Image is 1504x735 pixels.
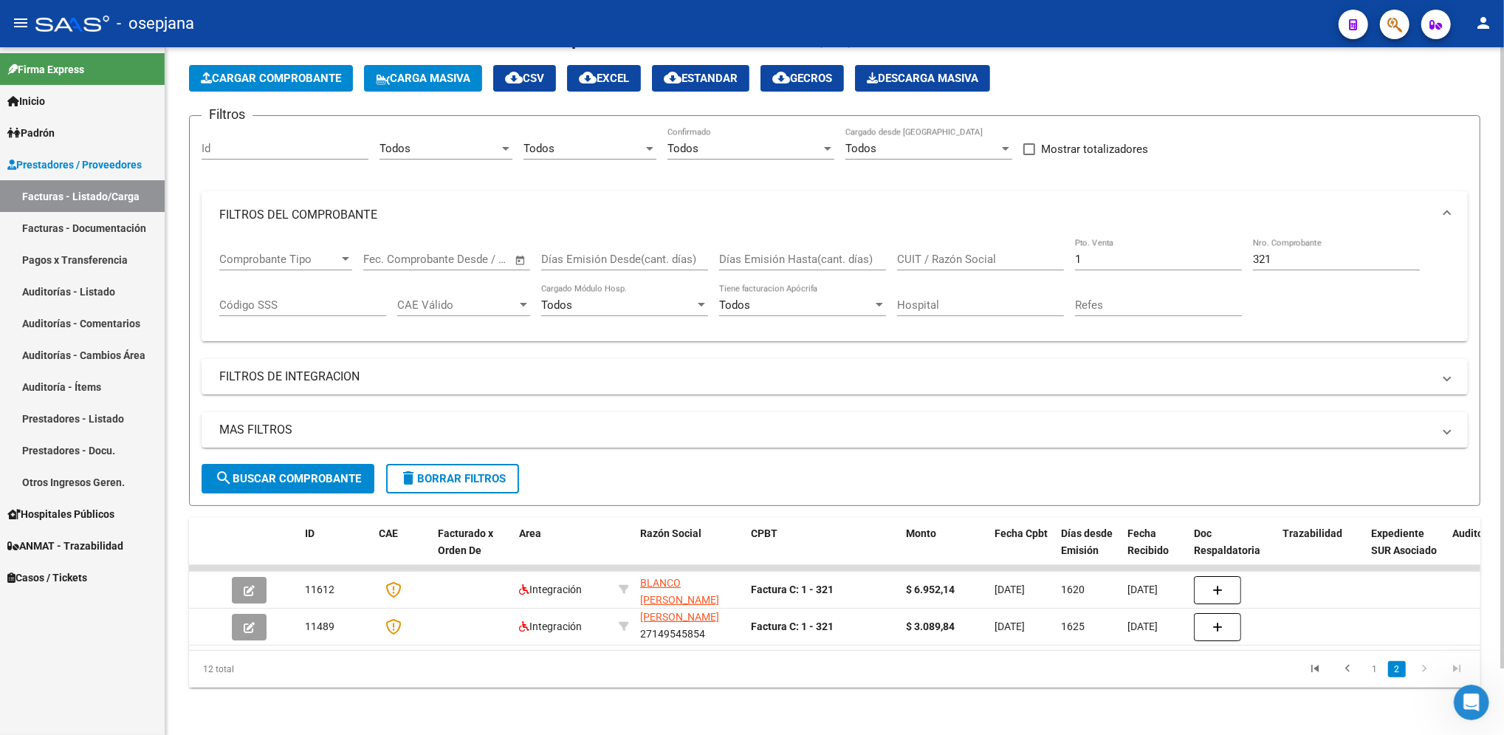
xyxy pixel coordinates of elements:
[215,472,361,485] span: Buscar Comprobante
[1041,140,1148,158] span: Mostrar totalizadores
[1443,661,1471,677] a: go to last page
[995,621,1025,632] span: [DATE]
[219,369,1432,385] mat-panel-title: FILTROS DE INTEGRACION
[1386,657,1408,682] li: page 2
[7,157,142,173] span: Prestadores / Proveedores
[1122,518,1188,583] datatable-header-cell: Fecha Recibido
[1474,14,1492,32] mat-icon: person
[513,518,613,583] datatable-header-cell: Area
[364,65,482,92] button: Carga Masiva
[640,611,719,623] span: [PERSON_NAME]
[1388,661,1406,677] a: 2
[363,253,423,266] input: Fecha inicio
[376,72,470,85] span: Carga Masiva
[202,464,374,493] button: Buscar Comprobante
[855,65,990,92] app-download-masive: Descarga masiva de comprobantes (adjuntos)
[512,252,529,269] button: Open calendar
[640,577,719,606] span: BLANCO [PERSON_NAME]
[189,651,444,688] div: 12 total
[1061,584,1085,595] span: 1620
[989,518,1055,583] datatable-header-cell: Fecha Cpbt
[1366,661,1384,677] a: 1
[12,14,30,32] mat-icon: menu
[1061,527,1113,556] span: Días desde Emisión
[7,93,45,109] span: Inicio
[1055,518,1122,583] datatable-header-cell: Días desde Emisión
[1365,518,1446,583] datatable-header-cell: Expediente SUR Asociado
[493,65,556,92] button: CSV
[505,69,523,86] mat-icon: cloud_download
[373,518,432,583] datatable-header-cell: CAE
[640,575,739,606] div: 27353490589
[664,72,738,85] span: Estandar
[995,527,1048,539] span: Fecha Cpbt
[202,104,253,125] h3: Filtros
[1127,621,1158,632] span: [DATE]
[640,612,739,643] div: 27149545854
[397,298,517,312] span: CAE Válido
[855,65,990,92] button: Descarga Masiva
[1127,584,1158,595] span: [DATE]
[379,527,398,539] span: CAE
[519,621,582,632] span: Integración
[1410,661,1438,677] a: go to next page
[7,538,123,554] span: ANMAT - Trazabilidad
[7,506,114,522] span: Hospitales Públicos
[436,253,508,266] input: Fecha fin
[1371,527,1437,556] span: Expediente SUR Asociado
[634,518,745,583] datatable-header-cell: Razón Social
[201,72,341,85] span: Cargar Comprobante
[202,359,1468,394] mat-expansion-panel-header: FILTROS DE INTEGRACION
[189,65,353,92] button: Cargar Comprobante
[719,298,750,312] span: Todos
[386,464,519,493] button: Borrar Filtros
[772,69,790,86] mat-icon: cloud_download
[667,142,698,155] span: Todos
[751,584,834,595] strong: Factura C: 1 - 321
[305,621,334,632] span: 11489
[1301,661,1329,677] a: go to first page
[219,253,339,266] span: Comprobante Tipo
[380,142,411,155] span: Todos
[519,584,582,595] span: Integración
[652,65,749,92] button: Estandar
[519,527,541,539] span: Area
[305,584,334,595] span: 11612
[772,72,832,85] span: Gecros
[1127,527,1169,556] span: Fecha Recibido
[117,7,194,40] span: - osepjana
[760,65,844,92] button: Gecros
[1282,527,1342,539] span: Trazabilidad
[7,61,84,78] span: Firma Express
[867,72,978,85] span: Descarga Masiva
[995,584,1025,595] span: [DATE]
[541,298,572,312] span: Todos
[202,412,1468,448] mat-expansion-panel-header: MAS FILTROS
[1061,621,1085,632] span: 1625
[305,527,315,539] span: ID
[579,69,597,86] mat-icon: cloud_download
[1194,527,1260,556] span: Doc Respaldatoria
[7,125,55,141] span: Padrón
[1188,518,1277,583] datatable-header-cell: Doc Respaldatoria
[900,518,989,583] datatable-header-cell: Monto
[523,142,554,155] span: Todos
[906,584,955,595] strong: $ 6.952,14
[745,518,900,583] datatable-header-cell: CPBT
[751,527,777,539] span: CPBT
[906,621,955,632] strong: $ 3.089,84
[664,69,681,86] mat-icon: cloud_download
[505,72,544,85] span: CSV
[202,239,1468,342] div: FILTROS DEL COMPROBANTE
[438,527,493,556] span: Facturado x Orden De
[1364,657,1386,682] li: page 1
[640,527,701,539] span: Razón Social
[845,142,876,155] span: Todos
[399,472,506,485] span: Borrar Filtros
[906,527,936,539] span: Monto
[7,570,87,586] span: Casos / Tickets
[567,65,641,92] button: EXCEL
[1454,685,1489,720] iframe: Intercom live chat
[219,207,1432,223] mat-panel-title: FILTROS DEL COMPROBANTE
[299,518,373,583] datatable-header-cell: ID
